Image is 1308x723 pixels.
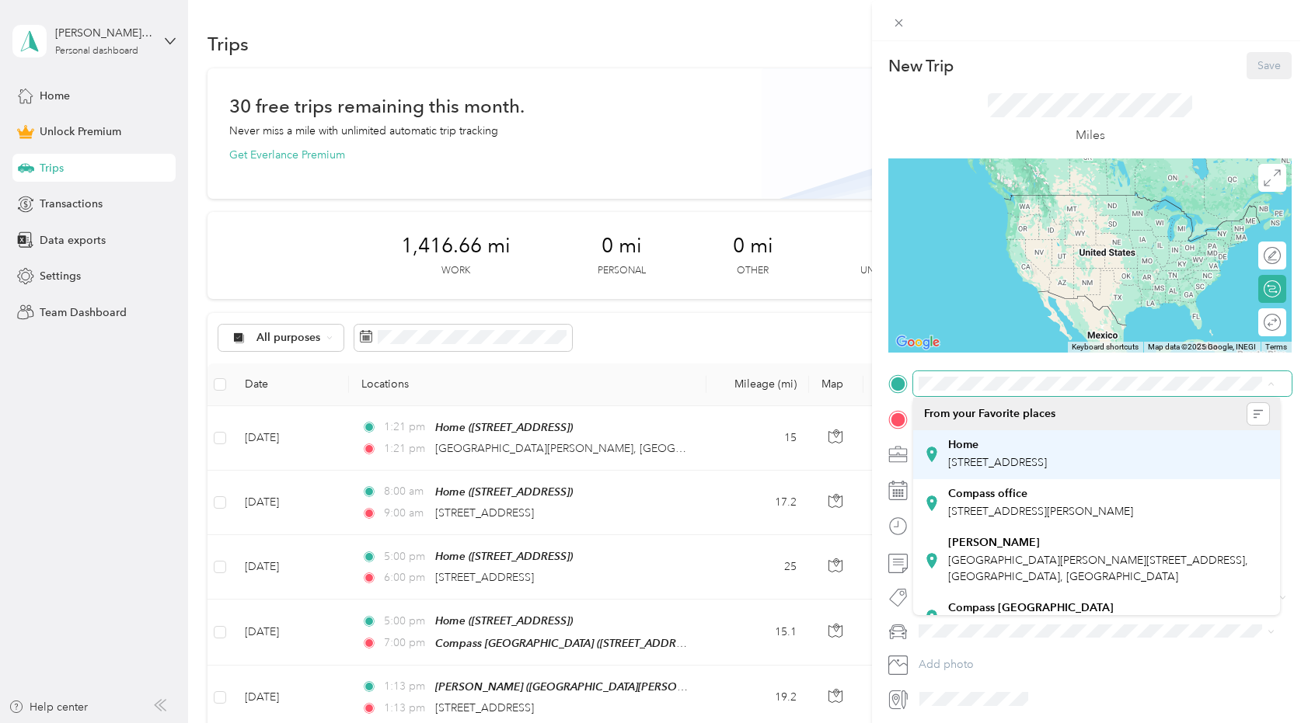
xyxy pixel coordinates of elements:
[1076,126,1105,145] p: Miles
[913,654,1292,676] button: Add photo
[948,601,1114,615] strong: Compass [GEOGRAPHIC_DATA]
[948,487,1027,501] strong: Compass office
[948,536,1040,550] strong: [PERSON_NAME]
[1148,342,1256,351] span: Map data ©2025 Google, INEGI
[948,438,978,452] strong: Home
[892,332,944,353] a: Open this area in Google Maps (opens a new window)
[1072,342,1139,353] button: Keyboard shortcuts
[948,554,1248,583] span: [GEOGRAPHIC_DATA][PERSON_NAME][STREET_ADDRESS], [GEOGRAPHIC_DATA], [GEOGRAPHIC_DATA]
[888,55,954,77] p: New Trip
[892,332,944,353] img: Google
[948,505,1133,518] span: [STREET_ADDRESS][PERSON_NAME]
[948,456,1047,469] span: [STREET_ADDRESS]
[1221,636,1308,723] iframe: Everlance-gr Chat Button Frame
[924,407,1055,421] span: From your Favorite places
[1265,342,1287,351] a: Terms (opens in new tab)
